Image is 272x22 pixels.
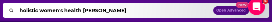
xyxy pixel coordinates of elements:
[216,9,246,12] span: Open Advanced
[3,3,269,18] div: Search podcasts, credits, & more...
[236,2,249,8] span: New
[213,6,249,15] button: Open AdvancedNew
[17,5,213,16] input: Search podcasts, credits, & more...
